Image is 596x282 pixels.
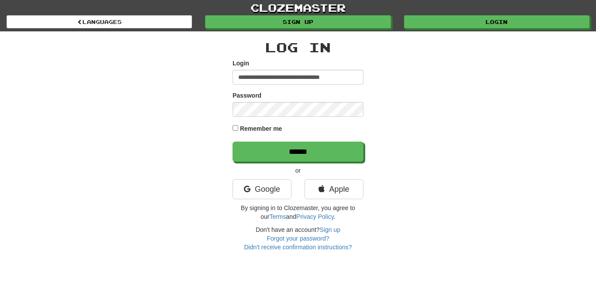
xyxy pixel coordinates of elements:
[269,213,286,220] a: Terms
[244,244,352,251] a: Didn't receive confirmation instructions?
[233,204,363,221] p: By signing in to Clozemaster, you agree to our and .
[267,235,329,242] a: Forgot your password?
[233,225,363,251] div: Don't have an account?
[296,213,334,220] a: Privacy Policy
[233,40,363,54] h2: Log In
[240,124,282,133] label: Remember me
[233,166,363,175] p: or
[233,179,291,199] a: Google
[404,15,589,28] a: Login
[305,179,363,199] a: Apple
[205,15,390,28] a: Sign up
[320,226,340,233] a: Sign up
[233,59,249,68] label: Login
[7,15,192,28] a: Languages
[233,91,261,100] label: Password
